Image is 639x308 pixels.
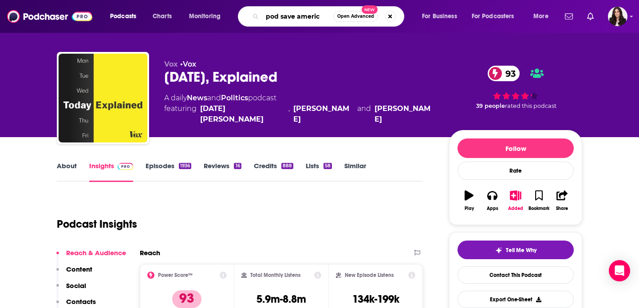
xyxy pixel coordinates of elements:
a: Contact This Podcast [458,266,574,284]
a: News [187,94,207,102]
div: Search podcasts, credits, & more... [246,6,413,27]
button: Follow [458,138,574,158]
div: 888 [281,163,293,169]
span: For Business [422,10,457,23]
h3: 134k-199k [352,292,399,306]
h2: New Episode Listens [345,272,394,278]
a: Show notifications dropdown [561,9,576,24]
button: open menu [416,9,468,24]
div: Share [556,206,568,211]
a: Similar [344,162,366,182]
button: Social [56,281,86,298]
a: Noel King [200,103,285,125]
img: Today, Explained [59,54,147,142]
div: 93 39 peoplerated this podcast [449,60,582,115]
h2: Total Monthly Listens [250,272,300,278]
span: Podcasts [110,10,136,23]
span: For Podcasters [472,10,514,23]
p: Contacts [66,297,96,306]
h2: Reach [140,249,160,257]
span: , [288,103,290,125]
p: Social [66,281,86,290]
a: Show notifications dropdown [584,9,597,24]
span: More [533,10,548,23]
button: Bookmark [527,185,550,217]
img: Podchaser Pro [118,163,133,170]
h1: Podcast Insights [57,217,137,231]
span: and [357,103,371,125]
button: Play [458,185,481,217]
button: tell me why sparkleTell Me Why [458,241,574,259]
span: rated this podcast [505,103,556,109]
img: Podchaser - Follow, Share and Rate Podcasts [7,8,92,25]
span: Tell Me Why [506,247,536,254]
img: User Profile [608,7,627,26]
a: About [57,162,77,182]
button: Added [504,185,527,217]
span: 39 people [476,103,505,109]
span: Logged in as RebeccaShapiro [608,7,627,26]
a: Sean Rameswaram [293,103,354,125]
span: and [207,94,221,102]
button: open menu [527,9,560,24]
div: Apps [487,206,498,211]
span: 93 [497,66,520,81]
div: Added [508,206,523,211]
div: [PERSON_NAME] [375,103,435,125]
div: 58 [323,163,332,169]
a: Charts [147,9,177,24]
span: • [180,60,196,68]
a: Vox [183,60,196,68]
button: open menu [466,9,527,24]
a: Episodes1936 [146,162,191,182]
span: New [362,5,378,14]
span: Monitoring [189,10,221,23]
div: Rate [458,162,574,180]
div: A daily podcast [164,93,435,125]
div: Bookmark [529,206,549,211]
div: Play [465,206,474,211]
button: Show profile menu [608,7,627,26]
h2: Power Score™ [158,272,193,278]
a: 93 [488,66,520,81]
div: 16 [234,163,241,169]
button: Share [551,185,574,217]
p: Reach & Audience [66,249,126,257]
button: Content [56,265,92,281]
div: Open Intercom Messenger [609,260,630,281]
button: Export One-Sheet [458,291,574,308]
p: 93 [172,290,201,308]
span: Charts [153,10,172,23]
a: Reviews16 [204,162,241,182]
span: Vox [164,60,178,68]
span: Open Advanced [337,14,374,19]
button: open menu [104,9,148,24]
h3: 5.9m-8.8m [256,292,306,306]
span: featuring [164,103,435,125]
button: Open AdvancedNew [333,11,378,22]
a: InsightsPodchaser Pro [89,162,133,182]
button: open menu [183,9,232,24]
div: 1936 [179,163,191,169]
a: Politics [221,94,248,102]
a: Lists58 [306,162,332,182]
input: Search podcasts, credits, & more... [262,9,333,24]
img: tell me why sparkle [495,247,502,254]
button: Apps [481,185,504,217]
p: Content [66,265,92,273]
a: Credits888 [254,162,293,182]
button: Reach & Audience [56,249,126,265]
